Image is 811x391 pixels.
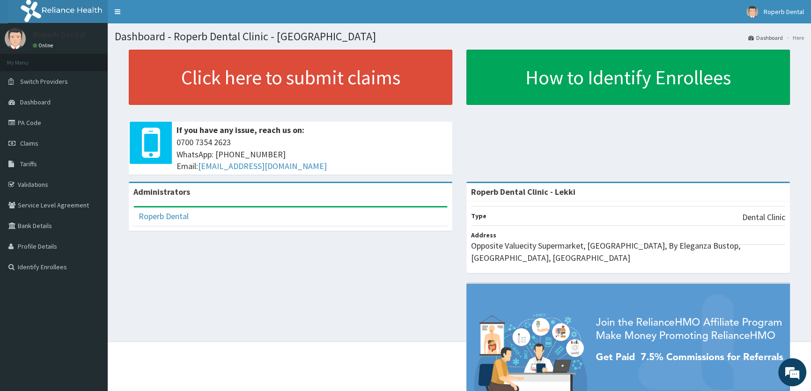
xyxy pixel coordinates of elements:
b: Address [471,231,496,239]
b: Type [471,212,487,220]
strong: Roperb Dental Clinic - Lekki [471,186,575,197]
span: Switch Providers [20,77,68,86]
a: How to Identify Enrollees [466,50,790,105]
span: Tariffs [20,160,37,168]
a: Online [33,42,55,49]
img: User Image [5,28,26,49]
div: Chat with us now [49,52,157,65]
p: Opposite Valuecity Supermarket, [GEOGRAPHIC_DATA], By Eleganza Bustop, [GEOGRAPHIC_DATA], [GEOGRA... [471,240,785,264]
textarea: Type your message and hit 'Enter' [5,256,178,288]
div: Minimize live chat window [154,5,176,27]
p: Roperb Dental [33,30,86,39]
span: Roperb Dental [764,7,804,16]
img: d_794563401_company_1708531726252_794563401 [17,47,38,70]
span: We're online! [54,118,129,213]
h1: Dashboard - Roperb Dental Clinic - [GEOGRAPHIC_DATA] [115,30,804,43]
span: 0700 7354 2623 WhatsApp: [PHONE_NUMBER] Email: [177,136,448,172]
a: Dashboard [748,34,783,42]
b: If you have any issue, reach us on: [177,125,304,135]
span: Claims [20,139,38,148]
img: User Image [746,6,758,18]
span: Dashboard [20,98,51,106]
a: Click here to submit claims [129,50,452,105]
li: Here [784,34,804,42]
b: Administrators [133,186,190,197]
a: [EMAIL_ADDRESS][DOMAIN_NAME] [198,161,327,171]
a: Roperb Dental [139,211,189,221]
p: Dental Clinic [742,211,785,223]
